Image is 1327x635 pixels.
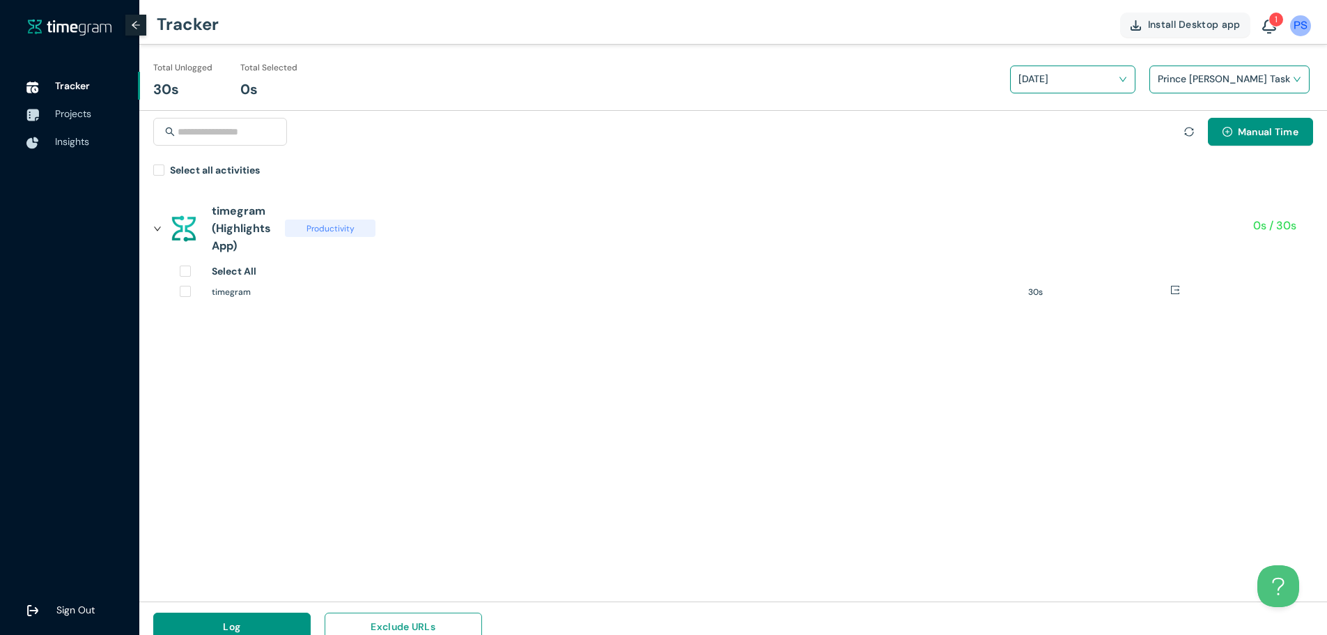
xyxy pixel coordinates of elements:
[1131,20,1141,31] img: DownloadApp
[26,604,39,617] img: logOut.ca60ddd252d7bab9102ea2608abe0238.svg
[28,19,111,36] img: timegram
[56,604,95,616] span: Sign Out
[1184,127,1194,137] span: sync
[1028,286,1170,299] h1: 30s
[170,162,260,178] h1: Select all activities
[170,215,198,243] img: assets%2Ficons%2Ftg.png
[1018,68,1048,89] h1: [DATE]
[26,137,39,149] img: InsightsIcon
[1275,14,1278,25] span: 1
[55,107,91,120] span: Projects
[153,224,162,233] span: right
[153,61,212,75] h1: Total Unlogged
[1208,118,1313,146] button: plus-circleManual Time
[1158,68,1321,89] h1: Prince [PERSON_NAME] Task
[131,20,141,30] span: arrow-left
[55,135,89,148] span: Insights
[240,61,297,75] h1: Total Selected
[1120,13,1250,37] button: Install Desktop app
[1223,127,1232,138] span: plus-circle
[1290,15,1311,36] img: UserIcon
[26,81,39,93] img: TimeTrackerIcon
[371,619,435,634] span: Exclude URLs
[212,263,256,279] h1: Select All
[1253,217,1296,234] h1: 0s / 30s
[212,202,271,254] h1: timegram (Highlights App)
[26,109,39,121] img: ProjectIcon
[212,286,1018,299] h1: timegram
[1269,13,1283,26] sup: 1
[1262,20,1276,35] img: BellIcon
[1238,124,1298,139] span: Manual Time
[165,127,175,137] span: search
[153,79,179,100] h1: 30s
[1148,17,1241,32] span: Install Desktop app
[1170,285,1180,295] span: export
[55,79,90,92] span: Tracker
[240,79,258,100] h1: 0s
[223,619,240,634] span: Log
[157,3,219,45] h1: Tracker
[1257,565,1299,607] iframe: Toggle Customer Support
[285,220,375,237] span: Productivity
